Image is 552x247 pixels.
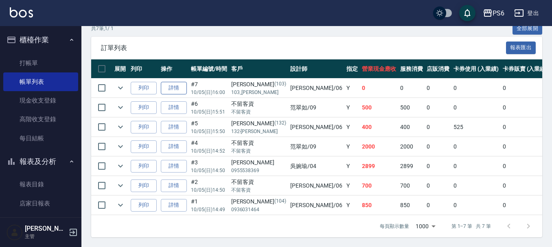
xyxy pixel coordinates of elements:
[231,139,286,147] div: 不留客資
[501,98,550,117] td: 0
[10,7,33,17] img: Logo
[501,176,550,195] td: 0
[114,82,127,94] button: expand row
[131,140,157,153] button: 列印
[112,59,129,79] th: 展開
[360,176,398,195] td: 700
[398,59,425,79] th: 服務消費
[288,176,344,195] td: [PERSON_NAME] /06
[360,137,398,156] td: 2000
[161,160,187,173] a: 詳情
[288,157,344,176] td: 吳婉瑜 /04
[288,118,344,137] td: [PERSON_NAME] /06
[131,82,157,94] button: 列印
[506,44,536,51] a: 報表匯出
[501,157,550,176] td: 0
[191,167,227,174] p: 10/05 (日) 14:50
[3,54,78,72] a: 打帳單
[459,5,475,21] button: save
[506,42,536,54] button: 報表匯出
[114,160,127,172] button: expand row
[189,157,229,176] td: #3
[425,196,451,215] td: 0
[3,110,78,129] a: 高階收支登錄
[25,233,66,240] p: 主管
[191,186,227,194] p: 10/05 (日) 14:50
[344,196,360,215] td: Y
[161,121,187,133] a: 詳情
[451,98,501,117] td: 0
[231,158,286,167] div: [PERSON_NAME]
[161,179,187,192] a: 詳情
[3,29,78,50] button: 櫃檯作業
[274,80,286,89] p: (103)
[501,196,550,215] td: 0
[344,176,360,195] td: Y
[3,91,78,110] a: 現金收支登錄
[231,80,286,89] div: [PERSON_NAME]
[360,118,398,137] td: 400
[7,224,23,240] img: Person
[344,59,360,79] th: 指定
[189,98,229,117] td: #6
[161,140,187,153] a: 詳情
[3,72,78,91] a: 帳單列表
[161,82,187,94] a: 詳情
[3,129,78,148] a: 每日結帳
[114,140,127,153] button: expand row
[231,89,286,96] p: 103_[PERSON_NAME]
[274,197,286,206] p: (104)
[161,101,187,114] a: 詳情
[501,137,550,156] td: 0
[288,98,344,117] td: 范翠如 /09
[131,101,157,114] button: 列印
[131,179,157,192] button: 列印
[398,176,425,195] td: 700
[360,196,398,215] td: 850
[231,100,286,108] div: 不留客資
[288,196,344,215] td: [PERSON_NAME] /06
[131,199,157,212] button: 列印
[425,176,451,195] td: 0
[425,157,451,176] td: 0
[159,59,189,79] th: 操作
[231,206,286,213] p: 0936031464
[425,79,451,98] td: 0
[3,175,78,194] a: 報表目錄
[231,108,286,116] p: 不留客資
[425,118,451,137] td: 0
[274,119,286,128] p: (132)
[101,44,506,52] span: 訂單列表
[493,8,504,18] div: PS6
[501,118,550,137] td: 0
[451,176,501,195] td: 0
[511,6,542,21] button: 登出
[451,137,501,156] td: 0
[360,79,398,98] td: 0
[425,98,451,117] td: 0
[398,98,425,117] td: 500
[451,118,501,137] td: 525
[3,194,78,213] a: 店家日報表
[398,196,425,215] td: 850
[25,225,66,233] h5: [PERSON_NAME]
[360,98,398,117] td: 500
[231,167,286,174] p: 0955538369
[129,59,159,79] th: 列印
[288,137,344,156] td: 范翠如 /09
[131,160,157,173] button: 列印
[451,196,501,215] td: 0
[191,128,227,135] p: 10/05 (日) 15:50
[114,121,127,133] button: expand row
[189,79,229,98] td: #7
[191,206,227,213] p: 10/05 (日) 14:49
[114,101,127,114] button: expand row
[480,5,508,22] button: PS6
[398,157,425,176] td: 2899
[344,79,360,98] td: Y
[398,118,425,137] td: 400
[425,137,451,156] td: 0
[231,186,286,194] p: 不留客資
[425,59,451,79] th: 店販消費
[513,22,543,35] button: 全部展開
